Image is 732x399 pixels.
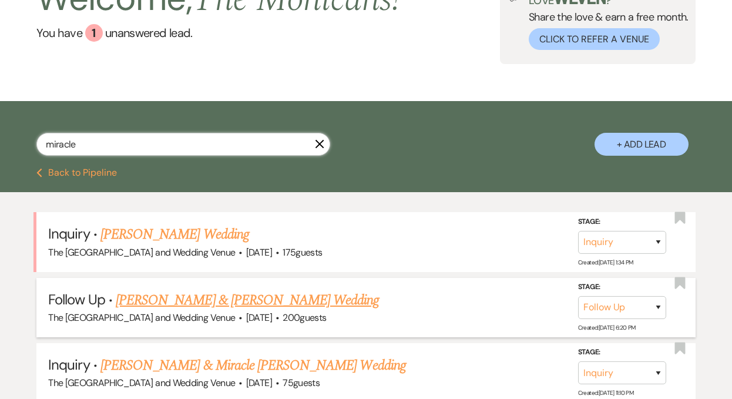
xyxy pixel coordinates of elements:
[246,311,272,324] span: [DATE]
[48,290,105,309] span: Follow Up
[578,324,636,331] span: Created: [DATE] 6:20 PM
[595,133,689,156] button: + Add Lead
[100,224,249,245] a: [PERSON_NAME] Wedding
[578,389,633,397] span: Created: [DATE] 11:10 PM
[36,133,330,156] input: Search by name, event date, email address or phone number
[36,168,117,177] button: Back to Pipeline
[48,224,89,243] span: Inquiry
[283,311,326,324] span: 200 guests
[578,259,633,266] span: Created: [DATE] 1:34 PM
[100,355,406,376] a: [PERSON_NAME] & Miracle [PERSON_NAME] Wedding
[578,281,666,294] label: Stage:
[578,216,666,229] label: Stage:
[48,311,235,324] span: The [GEOGRAPHIC_DATA] and Wedding Venue
[283,246,322,259] span: 175 guests
[246,377,272,389] span: [DATE]
[246,246,272,259] span: [DATE]
[48,356,89,374] span: Inquiry
[529,28,660,50] button: Click to Refer a Venue
[48,377,235,389] span: The [GEOGRAPHIC_DATA] and Wedding Venue
[48,246,235,259] span: The [GEOGRAPHIC_DATA] and Wedding Venue
[578,346,666,359] label: Stage:
[36,24,400,42] a: You have 1 unanswered lead.
[116,290,379,311] a: [PERSON_NAME] & [PERSON_NAME] Wedding
[85,24,103,42] div: 1
[283,377,320,389] span: 75 guests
